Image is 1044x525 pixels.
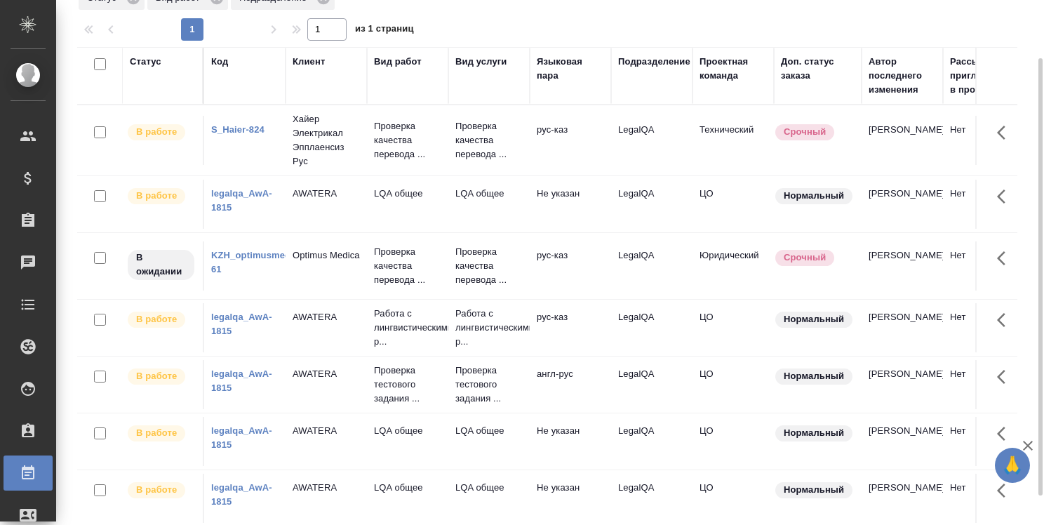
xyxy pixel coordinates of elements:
[943,116,1024,165] td: Нет
[989,116,1022,149] button: Здесь прячутся важные кнопки
[374,119,441,161] p: Проверка качества перевода ...
[862,116,943,165] td: [PERSON_NAME]
[989,180,1022,213] button: Здесь прячутся важные кнопки
[611,180,692,229] td: LegalQA
[293,310,360,324] p: AWATERA
[537,55,604,83] div: Языковая пара
[530,241,611,291] td: рус-каз
[862,303,943,352] td: [PERSON_NAME]
[136,312,177,326] p: В работе
[355,20,414,41] span: из 1 страниц
[692,417,774,466] td: ЦО
[989,417,1022,451] button: Здесь прячутся важные кнопки
[126,424,196,443] div: Исполнитель выполняет работу
[618,55,690,69] div: Подразделение
[692,303,774,352] td: ЦО
[136,125,177,139] p: В работе
[211,55,228,69] div: Код
[455,119,523,161] p: Проверка качества перевода ...
[784,426,844,440] p: Нормальный
[211,425,272,450] a: legalqa_AwA-1815
[293,187,360,201] p: AWATERA
[374,187,441,201] p: LQA общее
[374,424,441,438] p: LQA общее
[611,360,692,409] td: LegalQA
[293,55,325,69] div: Клиент
[293,112,360,168] p: Хайер Электрикал Эпплаенсиз Рус
[943,241,1024,291] td: Нет
[692,474,774,523] td: ЦО
[126,481,196,500] div: Исполнитель выполняет работу
[374,245,441,287] p: Проверка качества перевода ...
[995,448,1030,483] button: 🙏
[211,124,265,135] a: S_Haier-824
[374,364,441,406] p: Проверка тестового задания ...
[136,483,177,497] p: В работе
[989,241,1022,275] button: Здесь прячутся важные кнопки
[136,189,177,203] p: В работе
[692,241,774,291] td: Юридический
[455,245,523,287] p: Проверка качества перевода ...
[126,367,196,386] div: Исполнитель выполняет работу
[943,474,1024,523] td: Нет
[455,307,523,349] p: Работа с лингвистическими р...
[530,116,611,165] td: рус-каз
[784,369,844,383] p: Нормальный
[136,369,177,383] p: В работе
[293,248,360,262] p: Optimus Medica
[869,55,936,97] div: Автор последнего изменения
[692,116,774,165] td: Технический
[784,251,826,265] p: Срочный
[374,481,441,495] p: LQA общее
[950,55,1017,97] div: Рассылка приглашений в процессе?
[862,360,943,409] td: [PERSON_NAME]
[692,360,774,409] td: ЦО
[611,241,692,291] td: LegalQA
[862,241,943,291] td: [PERSON_NAME]
[530,303,611,352] td: рус-каз
[530,180,611,229] td: Не указан
[862,180,943,229] td: [PERSON_NAME]
[126,310,196,329] div: Исполнитель выполняет работу
[700,55,767,83] div: Проектная команда
[211,312,272,336] a: legalqa_AwA-1815
[943,417,1024,466] td: Нет
[989,303,1022,337] button: Здесь прячутся важные кнопки
[126,123,196,142] div: Исполнитель выполняет работу
[943,303,1024,352] td: Нет
[530,360,611,409] td: англ-рус
[455,187,523,201] p: LQA общее
[455,364,523,406] p: Проверка тестового задания ...
[293,424,360,438] p: AWATERA
[989,360,1022,394] button: Здесь прячутся важные кнопки
[136,426,177,440] p: В работе
[862,474,943,523] td: [PERSON_NAME]
[784,312,844,326] p: Нормальный
[136,251,186,279] p: В ожидании
[130,55,161,69] div: Статус
[126,187,196,206] div: Исполнитель выполняет работу
[943,360,1024,409] td: Нет
[530,417,611,466] td: Не указан
[943,180,1024,229] td: Нет
[293,367,360,381] p: AWATERA
[784,125,826,139] p: Срочный
[211,250,307,274] a: KZH_optimusmedica-61
[692,180,774,229] td: ЦО
[374,55,422,69] div: Вид работ
[211,482,272,507] a: legalqa_AwA-1815
[455,55,507,69] div: Вид услуги
[455,481,523,495] p: LQA общее
[211,368,272,393] a: legalqa_AwA-1815
[862,417,943,466] td: [PERSON_NAME]
[781,55,855,83] div: Доп. статус заказа
[530,474,611,523] td: Не указан
[293,481,360,495] p: AWATERA
[126,248,196,281] div: Исполнитель назначен, приступать к работе пока рано
[989,474,1022,507] button: Здесь прячутся важные кнопки
[611,116,692,165] td: LegalQA
[374,307,441,349] p: Работа с лингвистическими р...
[455,424,523,438] p: LQA общее
[611,303,692,352] td: LegalQA
[211,188,272,213] a: legalqa_AwA-1815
